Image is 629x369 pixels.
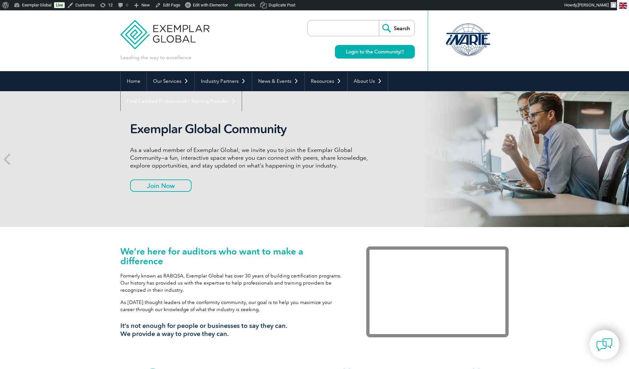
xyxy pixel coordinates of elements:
h1: We’re here for auditors who want to make a difference [120,246,347,266]
h3: It’s not enough for people or businesses to say they can. We provide a way to prove they can. [120,322,347,338]
img: contact-chat.png [596,337,612,353]
p: Formerly known as RABQSA, Exemplar Global has over 30 years of building certification programs. O... [120,272,347,294]
img: Exemplar Global [120,10,209,49]
h2: Exemplar Global Community [130,122,373,136]
a: Industry Partners [195,71,252,91]
a: Join Now [130,179,192,192]
p: As [DATE] thought leaders of the conformity community, our goal is to help you maximize your care... [120,299,347,313]
input: Search [379,20,414,36]
a: Live [54,2,65,8]
span: [PERSON_NAME] [578,3,609,7]
p: Leading the way to excellence [120,54,191,61]
a: Our Services [147,71,194,91]
a: Resources [305,71,347,91]
a: About Us [348,71,388,91]
iframe: Exemplar Global: Working together to make a difference [366,246,509,337]
a: News & Events [252,71,304,91]
img: en [619,3,627,9]
p: As a valued member of Exemplar Global, we invite you to join the Exemplar Global Community—a fun,... [130,146,373,169]
span: Edit with Elementor [193,3,228,7]
img: open_square.png [400,50,404,53]
a: Home [121,71,147,91]
a: Login to the Community [335,45,415,59]
a: Find Certified Professional / Training Provider [121,91,242,111]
